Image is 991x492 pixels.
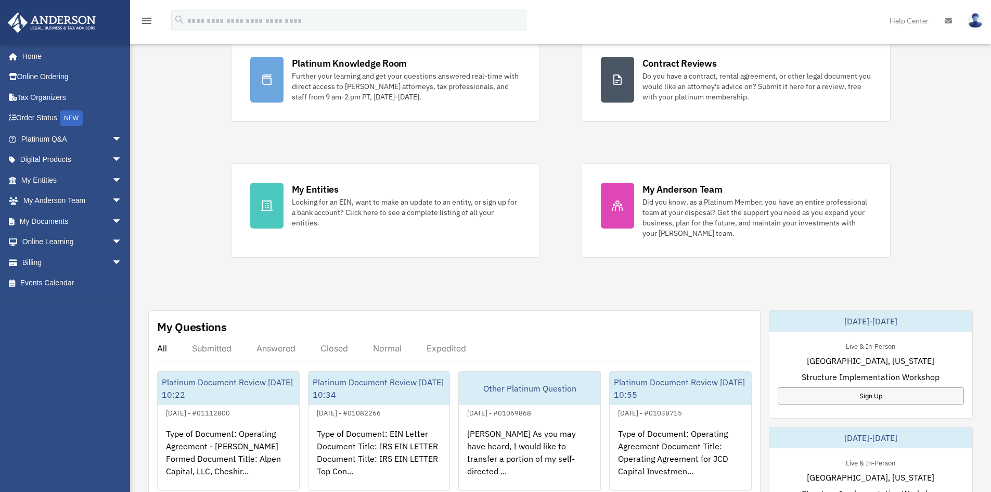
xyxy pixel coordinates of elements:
a: Order StatusNEW [7,108,138,129]
div: Platinum Knowledge Room [292,57,407,70]
a: Contract Reviews Do you have a contract, rental agreement, or other legal document you would like... [582,37,891,122]
a: Tax Organizers [7,87,138,108]
span: [GEOGRAPHIC_DATA], [US_STATE] [807,471,934,484]
a: Online Ordering [7,67,138,87]
a: Events Calendar [7,273,138,294]
a: Billingarrow_drop_down [7,252,138,273]
a: Sign Up [778,387,964,405]
div: My Questions [157,319,227,335]
div: Further your learning and get your questions answered real-time with direct access to [PERSON_NAM... [292,71,521,102]
span: arrow_drop_down [112,191,133,212]
div: Platinum Document Review [DATE] 10:55 [610,372,751,405]
div: Platinum Document Review [DATE] 10:34 [308,372,450,405]
span: arrow_drop_down [112,232,133,253]
a: Platinum Q&Aarrow_drop_down [7,129,138,149]
div: [DATE] - #01112800 [158,407,238,418]
div: Closed [320,343,348,354]
div: [DATE] - #01038715 [610,407,690,418]
div: Do you have a contract, rental agreement, or other legal document you would like an attorney's ad... [642,71,871,102]
div: Live & In-Person [838,457,904,468]
span: arrow_drop_down [112,129,133,150]
div: [DATE] - #01082266 [308,407,389,418]
div: Other Platinum Question [459,372,600,405]
div: Looking for an EIN, want to make an update to an entity, or sign up for a bank account? Click her... [292,197,521,228]
i: search [174,14,185,26]
a: Platinum Document Review [DATE] 10:22[DATE] - #01112800Type of Document: Operating Agreement - [P... [157,371,300,491]
a: Platinum Knowledge Room Further your learning and get your questions answered real-time with dire... [231,37,540,122]
div: Normal [373,343,402,354]
img: Anderson Advisors Platinum Portal [5,12,99,33]
div: [DATE] - #01069868 [459,407,539,418]
a: Home [7,46,133,67]
div: NEW [60,110,83,126]
div: Expedited [427,343,466,354]
a: Platinum Document Review [DATE] 10:55[DATE] - #01038715Type of Document: Operating Agreement Docu... [609,371,752,491]
div: Live & In-Person [838,340,904,351]
a: My Anderson Teamarrow_drop_down [7,191,138,211]
a: My Entitiesarrow_drop_down [7,170,138,191]
i: menu [140,15,153,27]
a: Online Learningarrow_drop_down [7,232,138,253]
a: Platinum Document Review [DATE] 10:34[DATE] - #01082266Type of Document: EIN Letter Document Titl... [308,371,451,491]
a: My Anderson Team Did you know, as a Platinum Member, you have an entire professional team at your... [582,163,891,258]
div: My Anderson Team [642,183,723,196]
span: arrow_drop_down [112,170,133,191]
div: [DATE]-[DATE] [769,427,972,448]
div: [DATE]-[DATE] [769,311,972,332]
a: My Entities Looking for an EIN, want to make an update to an entity, or sign up for a bank accoun... [231,163,540,258]
div: All [157,343,167,354]
div: Did you know, as a Platinum Member, you have an entire professional team at your disposal? Get th... [642,197,871,238]
a: My Documentsarrow_drop_down [7,211,138,232]
div: Contract Reviews [642,57,717,70]
img: User Pic [968,13,983,28]
div: Answered [256,343,295,354]
span: arrow_drop_down [112,252,133,273]
div: Platinum Document Review [DATE] 10:22 [158,372,299,405]
div: Submitted [192,343,231,354]
span: arrow_drop_down [112,211,133,232]
span: Structure Implementation Workshop [802,371,939,383]
span: [GEOGRAPHIC_DATA], [US_STATE] [807,355,934,367]
div: My Entities [292,183,339,196]
a: Digital Productsarrow_drop_down [7,149,138,170]
a: Other Platinum Question[DATE] - #01069868[PERSON_NAME] As you may have heard, I would like to tra... [458,371,601,491]
a: menu [140,18,153,27]
span: arrow_drop_down [112,149,133,171]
